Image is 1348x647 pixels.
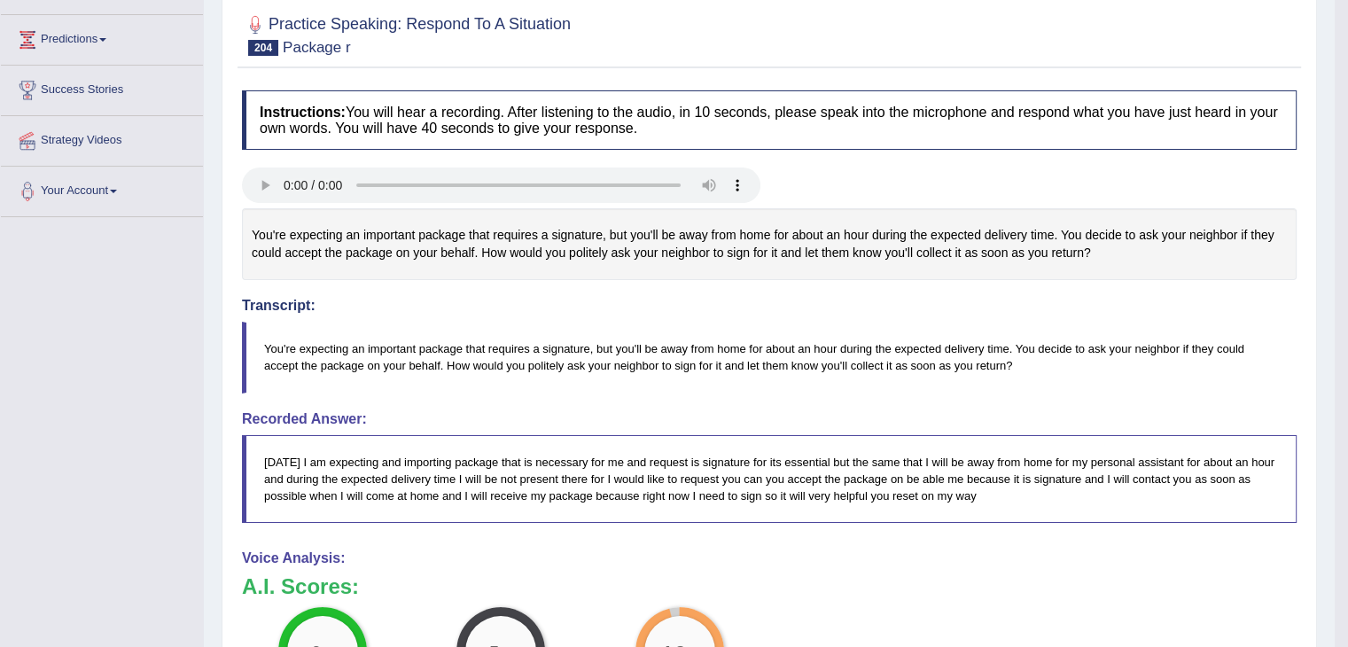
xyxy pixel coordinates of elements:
[242,574,359,598] b: A.I. Scores:
[242,411,1297,427] h4: Recorded Answer:
[242,435,1297,523] blockquote: [DATE] I am expecting and importing package that is necessary for me and request is signature for...
[1,167,203,211] a: Your Account
[1,15,203,59] a: Predictions
[242,12,571,56] h2: Practice Speaking: Respond To A Situation
[1,66,203,110] a: Success Stories
[248,40,278,56] span: 204
[242,550,1297,566] h4: Voice Analysis:
[283,39,351,56] small: Package r
[242,208,1297,280] div: You're expecting an important package that requires a signature, but you'll be away from home for...
[1,116,203,160] a: Strategy Videos
[242,322,1297,393] blockquote: You're expecting an important package that requires a signature, but you'll be away from home for...
[242,90,1297,150] h4: You will hear a recording. After listening to the audio, in 10 seconds, please speak into the mic...
[260,105,346,120] b: Instructions:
